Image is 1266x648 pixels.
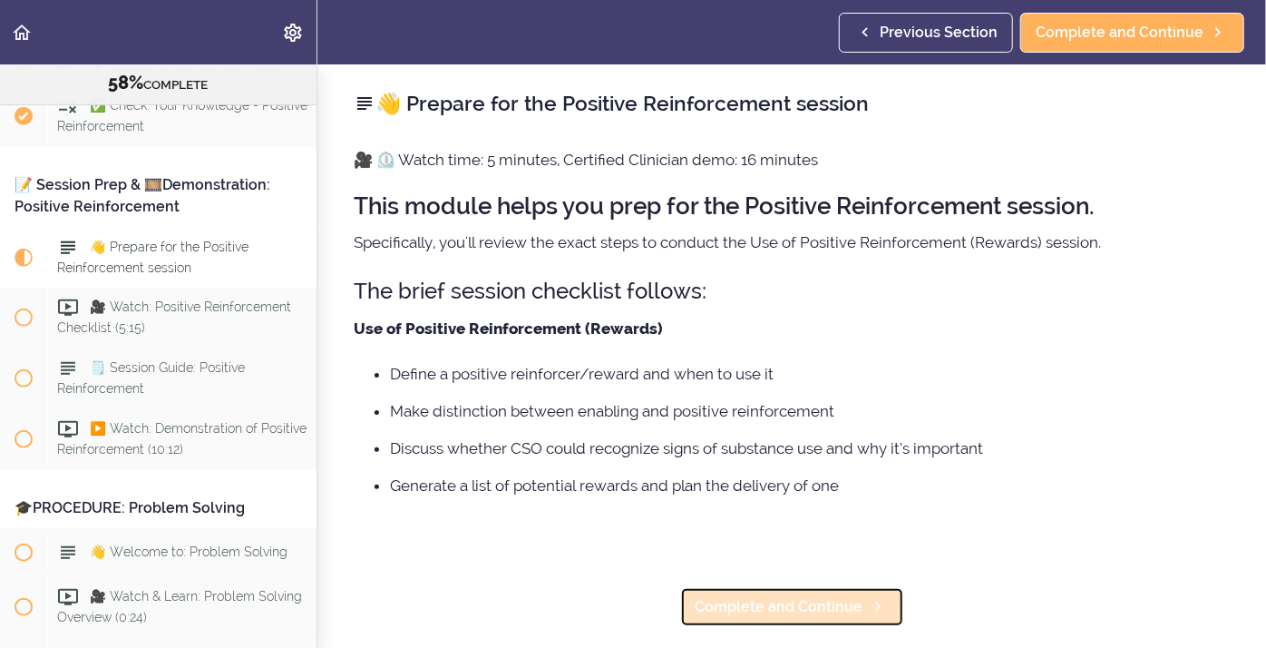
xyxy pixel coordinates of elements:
[354,319,663,338] strong: Use of Positive Reinforcement (Rewards)
[390,399,1230,423] li: Make distinction between enabling and positive reinforcement
[1036,22,1203,44] span: Complete and Continue
[57,300,291,336] span: 🎥 Watch: Positive Reinforcement Checklist (5:15)
[1020,13,1244,53] a: Complete and Continue
[696,596,863,618] span: Complete and Continue
[109,72,144,93] span: 58%
[839,13,1013,53] a: Previous Section
[390,437,1230,460] li: Discuss whether CSO could recognize signs of substance use and why it’s important
[390,362,1230,386] li: Define a positive reinforcer/reward and when to use it
[90,545,287,560] span: 👋 Welcome to: Problem Solving
[354,276,1230,306] h3: The brief session checklist follows:
[11,22,33,44] svg: Back to course curriculum
[282,22,304,44] svg: Settings Menu
[680,587,904,627] a: Complete and Continue
[57,241,248,276] span: 👋 Prepare for the Positive Reinforcement session
[354,146,1230,173] p: 🎥 ⏲️ Watch time: 5 minutes, Certified Clinician demo: 16 minutes
[880,22,998,44] span: Previous Section
[57,361,245,397] span: 🗒️ Session Guide: Positive Reinforcement
[354,229,1230,256] p: Specifically, you'll review the exact steps to conduct the Use of Positive Reinforcement (Rewards...
[23,72,294,95] div: COMPLETE
[354,88,1230,119] h2: 👋 Prepare for the Positive Reinforcement session
[354,193,1230,220] h2: This module helps you prep for the Positive Reinforcement session.
[57,590,302,625] span: 🎥 Watch & Learn: Problem Solving Overview (0:24)
[390,474,1230,497] li: Generate a list of potential rewards and plan the delivery of one
[57,422,307,457] span: ▶️ Watch: Demonstration of Positive Reinforcement (10:12)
